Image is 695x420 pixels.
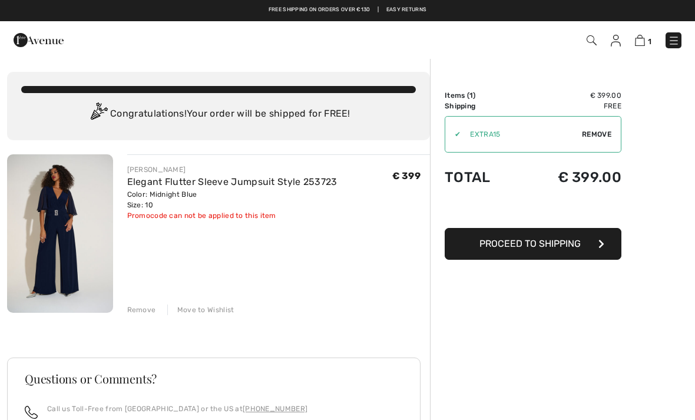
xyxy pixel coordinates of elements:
a: Elegant Flutter Sleeve Jumpsuit Style 253723 [127,176,337,187]
span: 1 [469,91,473,100]
a: 1ère Avenue [14,34,64,45]
iframe: PayPal [445,197,621,224]
img: My Info [611,35,621,47]
td: Total [445,157,518,197]
div: Congratulations! Your order will be shipped for FREE! [21,102,416,126]
span: Proceed to Shipping [479,238,581,249]
img: Search [587,35,597,45]
td: Free [518,101,621,111]
td: € 399.00 [518,157,621,197]
p: Call us Toll-Free from [GEOGRAPHIC_DATA] or the US at [47,404,307,414]
img: Elegant Flutter Sleeve Jumpsuit Style 253723 [7,154,113,313]
td: € 399.00 [518,90,621,101]
td: Items ( ) [445,90,518,101]
button: Proceed to Shipping [445,228,621,260]
a: [PHONE_NUMBER] [243,405,307,413]
a: 1 [635,33,651,47]
img: Menu [668,35,680,47]
span: € 399 [392,170,421,181]
img: Shopping Bag [635,35,645,46]
span: | [378,6,379,14]
div: Remove [127,305,156,315]
div: Color: Midnight Blue Size: 10 [127,189,337,210]
span: Remove [582,129,611,140]
div: Promocode can not be applied to this item [127,210,337,221]
a: Easy Returns [386,6,427,14]
div: [PERSON_NAME] [127,164,337,175]
td: Shipping [445,101,518,111]
a: Free shipping on orders over €130 [269,6,370,14]
img: call [25,406,38,419]
input: Promo code [461,117,582,152]
span: 1 [648,37,651,46]
div: ✔ [445,129,461,140]
h3: Questions or Comments? [25,373,403,385]
img: Congratulation2.svg [87,102,110,126]
img: 1ère Avenue [14,28,64,52]
div: Move to Wishlist [167,305,234,315]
